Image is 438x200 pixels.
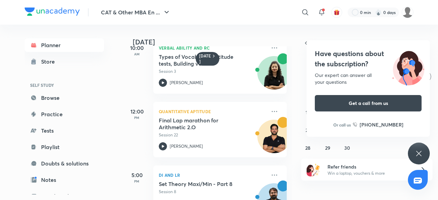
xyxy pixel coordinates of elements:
abbr: September 21, 2025 [306,127,310,133]
abbr: September 30, 2025 [344,145,350,151]
button: September 14, 2025 [302,107,313,118]
img: Avatar [258,123,291,156]
p: Session 3 [159,68,266,75]
p: PM [123,179,151,183]
p: [PERSON_NAME] [170,143,203,149]
h6: [PHONE_NUMBER] [360,121,403,128]
h5: 5:00 [123,171,151,179]
img: Bipasha [402,6,413,18]
h5: Set Theory Maxi/Min - Part 8 [159,181,244,187]
img: Avatar [258,60,291,93]
p: [PERSON_NAME] [170,80,203,86]
p: PM [123,116,151,120]
img: Company Logo [25,8,80,16]
img: ttu_illustration_new.svg [387,49,430,85]
button: September 21, 2025 [302,124,313,135]
div: Store [41,57,59,66]
button: September 7, 2025 [302,89,313,100]
button: [DATE] [311,38,423,48]
a: Playlist [25,140,104,154]
button: CAT & Other MBA En ... [97,5,175,19]
abbr: September 28, 2025 [305,145,310,151]
h5: 10:00 [123,44,151,52]
a: Company Logo [25,8,80,17]
p: DI and LR [159,171,266,179]
h4: Have questions about the subscription? [315,49,422,69]
p: AM [123,52,151,56]
div: Our expert can answer all your questions [315,72,422,85]
p: Session 8 [159,189,266,195]
a: Practice [25,107,104,121]
a: Planner [25,38,104,52]
h4: [DATE] [133,38,294,46]
p: Win a laptop, vouchers & more [327,170,412,176]
p: Quantitative Aptitude [159,107,266,116]
h6: [DATE] [199,53,211,64]
button: September 30, 2025 [342,142,353,153]
button: Get a call from us [315,95,422,111]
a: [PHONE_NUMBER] [353,121,403,128]
h5: Final Lap marathon for Arithmetic 2.O [159,117,244,131]
p: Session 22 [159,132,266,138]
img: streak [375,9,382,16]
img: referral [307,163,320,176]
h6: SELF STUDY [25,79,104,91]
a: Doubts & solutions [25,157,104,170]
a: Store [25,55,104,68]
span: [DATE] [356,39,378,48]
h5: 12:00 [123,107,151,116]
button: September 28, 2025 [302,142,313,153]
p: Or call us [333,122,351,128]
p: Verbal Ability and RC [159,44,266,52]
img: avatar [334,9,340,15]
button: avatar [331,7,342,18]
a: Tests [25,124,104,137]
a: Notes [25,173,104,187]
h6: Refer friends [327,163,412,170]
button: September 29, 2025 [322,142,333,153]
abbr: September 29, 2025 [325,145,330,151]
h5: Types of Vocab Q in aptitude tests, Building vocab [159,53,244,67]
abbr: September 14, 2025 [306,109,310,116]
a: Browse [25,91,104,105]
